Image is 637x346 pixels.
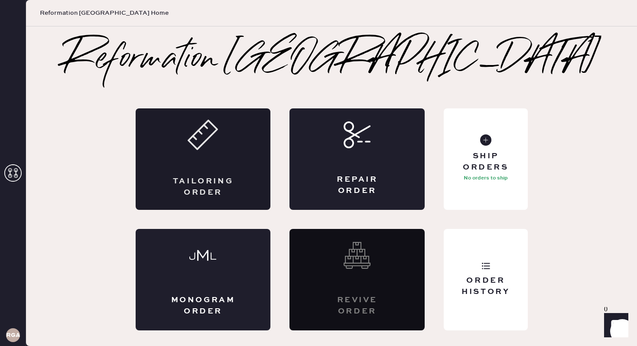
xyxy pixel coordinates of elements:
div: Interested? Contact us at care@hemster.co [289,229,425,330]
h2: Reformation [GEOGRAPHIC_DATA] [64,42,600,77]
iframe: Front Chat [596,307,633,344]
div: Tailoring Order [170,176,236,198]
p: No orders to ship [464,173,508,183]
div: Order History [451,275,520,297]
h3: RGA [6,332,20,338]
div: Revive order [324,295,390,317]
div: Ship Orders [451,151,520,173]
div: Monogram Order [170,295,236,317]
div: Repair Order [324,174,390,196]
span: Reformation [GEOGRAPHIC_DATA] Home [40,9,169,17]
